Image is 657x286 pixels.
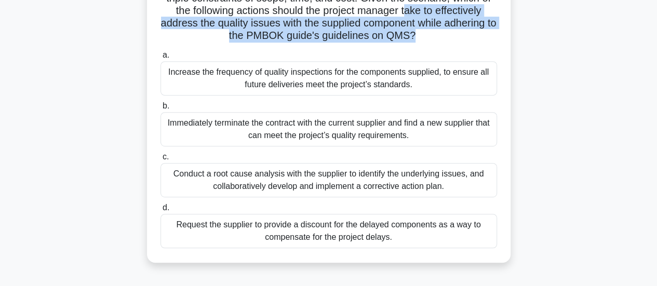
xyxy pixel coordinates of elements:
[163,152,169,161] span: c.
[160,163,497,197] div: Conduct a root cause analysis with the supplier to identify the underlying issues, and collaborat...
[160,61,497,96] div: Increase the frequency of quality inspections for the components supplied, to ensure all future d...
[160,214,497,248] div: Request the supplier to provide a discount for the delayed components as a way to compensate for ...
[163,203,169,212] span: d.
[163,50,169,59] span: a.
[160,112,497,146] div: Immediately terminate the contract with the current supplier and find a new supplier that can mee...
[163,101,169,110] span: b.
